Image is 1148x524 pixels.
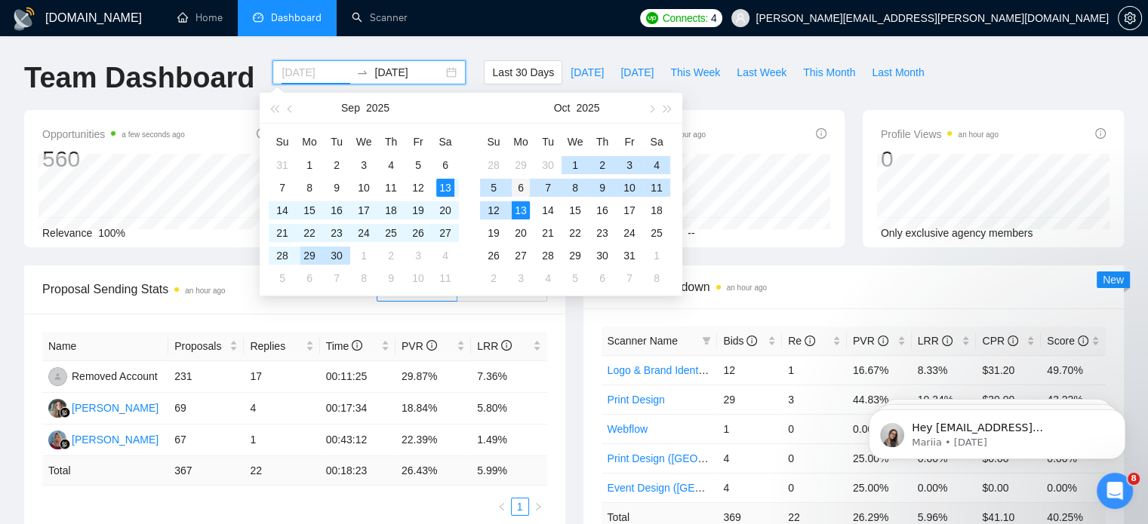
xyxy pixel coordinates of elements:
[982,335,1017,347] span: CPR
[269,130,296,154] th: Su
[562,267,589,290] td: 2025-11-05
[273,201,291,219] div: 14
[66,58,260,72] p: Message from Mariia, sent 1w ago
[566,179,584,197] div: 8
[562,60,612,84] button: [DATE]
[432,130,459,154] th: Sa
[377,176,405,199] td: 2025-09-11
[296,222,323,244] td: 2025-09-22
[432,244,459,267] td: 2025-10-04
[881,227,1033,239] span: Only exclusive agency members
[24,60,254,96] h1: Team Dashboard
[323,176,350,199] td: 2025-09-09
[432,222,459,244] td: 2025-09-27
[282,64,350,81] input: Start date
[593,201,611,219] div: 16
[485,224,503,242] div: 19
[1118,6,1142,30] button: setting
[562,222,589,244] td: 2025-10-22
[48,399,67,418] img: LK
[405,176,432,199] td: 2025-09-12
[323,267,350,290] td: 2025-10-07
[269,199,296,222] td: 2025-09-14
[589,244,616,267] td: 2025-10-30
[512,498,528,515] a: 1
[507,176,534,199] td: 2025-10-06
[878,336,888,346] span: info-circle
[608,452,785,464] a: Print Design ([GEOGRAPHIC_DATA])
[485,179,503,197] div: 5
[382,224,400,242] div: 25
[554,93,571,123] button: Oct
[616,154,643,176] td: 2025-10-03
[539,269,557,287] div: 4
[702,336,711,345] span: filter
[847,355,912,385] td: 16.67%
[646,12,658,24] img: upwork-logo.png
[300,201,319,219] div: 15
[512,269,530,287] div: 3
[480,244,507,267] td: 2025-10-26
[185,287,225,295] time: an hour ago
[122,130,184,139] time: a few seconds ago
[485,269,503,287] div: 2
[300,179,319,197] div: 8
[620,201,639,219] div: 17
[350,244,377,267] td: 2025-10-01
[323,154,350,176] td: 2025-09-02
[356,66,368,78] span: to
[589,176,616,199] td: 2025-10-09
[485,201,503,219] div: 12
[273,156,291,174] div: 31
[507,130,534,154] th: Mo
[608,335,678,347] span: Scanner Name
[566,201,584,219] div: 15
[688,227,694,239] span: --
[805,336,815,346] span: info-circle
[1008,336,1018,346] span: info-circle
[174,338,226,354] span: Proposals
[328,201,346,219] div: 16
[484,60,562,84] button: Last 30 Days
[350,199,377,222] td: 2025-09-17
[296,199,323,222] td: 2025-09-15
[620,247,639,265] div: 31
[48,433,159,445] a: SM[PERSON_NAME]
[42,227,92,239] span: Relevance
[670,64,720,81] span: This Week
[432,267,459,290] td: 2025-10-11
[377,199,405,222] td: 2025-09-18
[620,269,639,287] div: 7
[566,224,584,242] div: 22
[382,179,400,197] div: 11
[1128,473,1140,485] span: 8
[296,267,323,290] td: 2025-10-06
[355,156,373,174] div: 3
[562,199,589,222] td: 2025-10-15
[620,156,639,174] div: 3
[723,335,757,347] span: Bids
[616,199,643,222] td: 2025-10-17
[512,247,530,265] div: 27
[846,378,1148,483] iframe: Intercom notifications message
[323,244,350,267] td: 2025-09-30
[377,222,405,244] td: 2025-09-25
[507,222,534,244] td: 2025-10-20
[405,199,432,222] td: 2025-09-19
[269,244,296,267] td: 2025-09-28
[501,340,512,351] span: info-circle
[300,247,319,265] div: 29
[409,247,427,265] div: 3
[616,267,643,290] td: 2025-11-07
[534,502,543,511] span: right
[350,222,377,244] td: 2025-09-24
[648,201,666,219] div: 18
[717,355,782,385] td: 12
[735,13,746,23] span: user
[436,269,454,287] div: 11
[566,247,584,265] div: 29
[366,93,389,123] button: 2025
[1095,128,1106,139] span: info-circle
[409,224,427,242] div: 26
[320,361,395,393] td: 00:11:25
